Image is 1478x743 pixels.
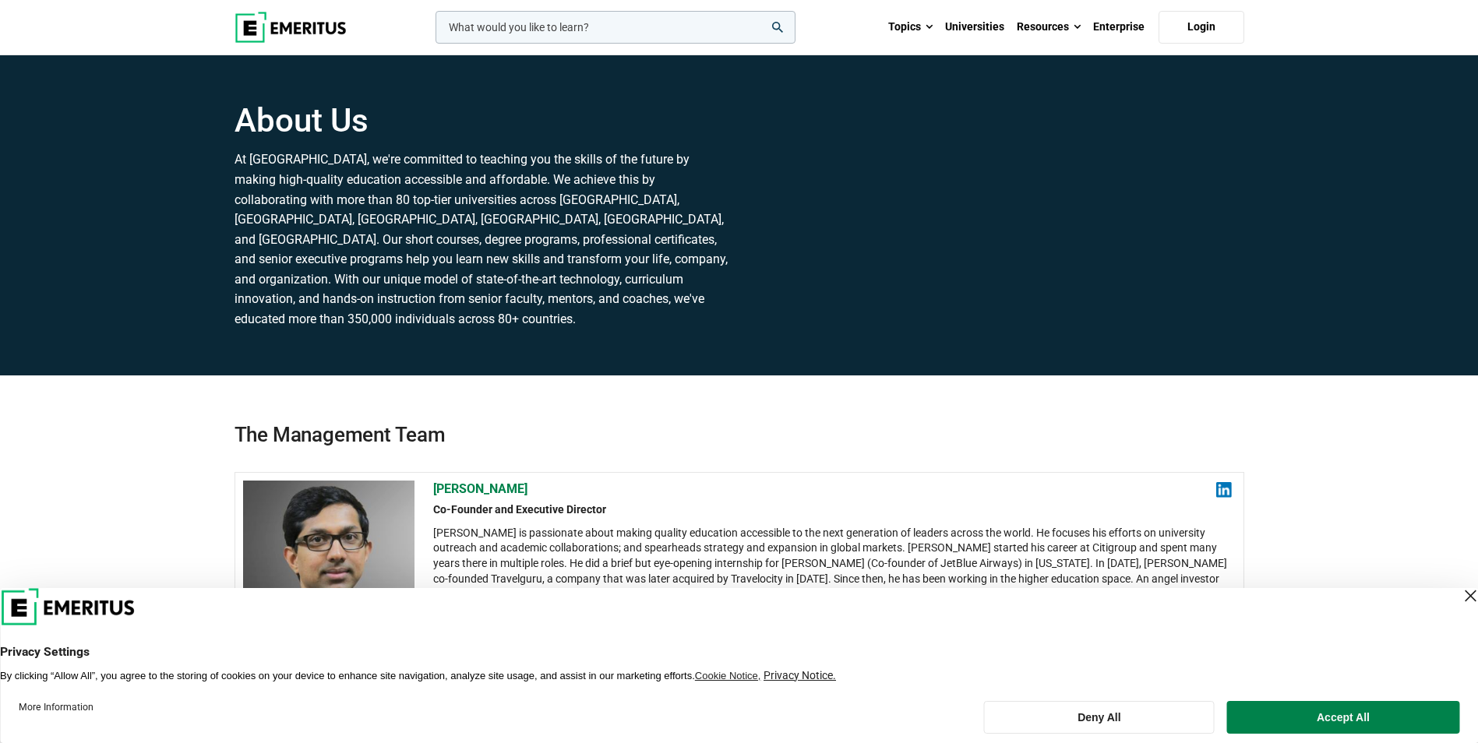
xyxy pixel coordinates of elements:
iframe: YouTube video player [749,102,1244,347]
h2: Co-Founder and Executive Director [433,502,1233,518]
input: woocommerce-product-search-field-0 [436,11,795,44]
h2: [PERSON_NAME] [433,481,1233,498]
h2: The Management Team [235,375,1244,449]
img: Ashwin-Damera-300x300-1 [243,481,414,652]
a: Login [1159,11,1244,44]
h1: About Us [235,101,730,140]
img: linkedin.png [1216,482,1232,498]
div: [PERSON_NAME] is passionate about making quality education accessible to the next generation of l... [433,526,1233,602]
p: At [GEOGRAPHIC_DATA], we're committed to teaching you the skills of the future by making high-qua... [235,150,730,329]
